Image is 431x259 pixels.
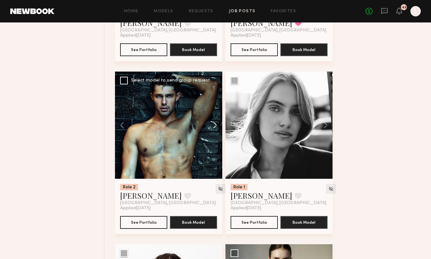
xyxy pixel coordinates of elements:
span: [GEOGRAPHIC_DATA], [GEOGRAPHIC_DATA] [120,201,216,206]
button: Book Model [170,216,217,229]
a: [PERSON_NAME] [120,190,182,201]
button: Book Model [280,43,328,56]
a: Book Model [170,47,217,52]
div: Role 1 [231,184,248,190]
span: [GEOGRAPHIC_DATA], [GEOGRAPHIC_DATA] [120,28,216,33]
button: See Portfolio [231,216,278,229]
div: Applied [DATE] [231,206,328,211]
a: Book Model [280,47,328,52]
div: 43 [402,6,406,9]
button: See Portfolio [120,43,167,56]
a: [PERSON_NAME] [120,18,182,28]
button: See Portfolio [231,43,278,56]
a: L [410,6,421,16]
a: Favorites [271,9,296,13]
a: Book Model [280,219,328,225]
a: Job Posts [229,9,256,13]
button: See Portfolio [120,216,167,229]
a: [PERSON_NAME] [231,190,292,201]
a: [PERSON_NAME] [231,18,292,28]
button: Book Model [170,43,217,56]
span: [GEOGRAPHIC_DATA], [GEOGRAPHIC_DATA] [231,201,326,206]
div: Select model to send group request [131,78,210,83]
a: Book Model [170,219,217,225]
div: Applied [DATE] [120,33,217,38]
div: Role 2 [120,184,138,190]
span: [GEOGRAPHIC_DATA], [GEOGRAPHIC_DATA] [231,28,326,33]
a: Home [124,9,138,13]
div: Applied [DATE] [120,206,217,211]
div: Applied [DATE] [231,33,328,38]
a: Models [154,9,173,13]
button: Book Model [280,216,328,229]
img: Unhide Model [328,186,334,192]
img: Unhide Model [218,186,223,192]
a: Requests [189,9,214,13]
